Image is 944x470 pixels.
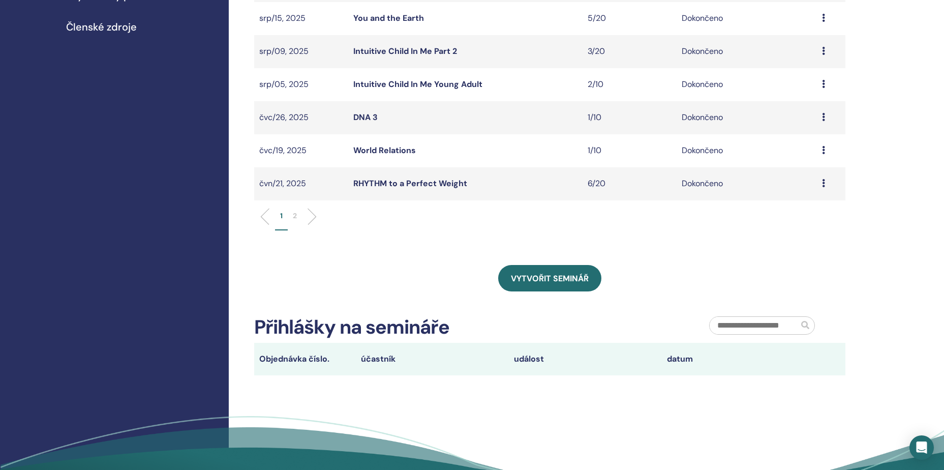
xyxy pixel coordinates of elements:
[353,79,482,90] a: Intuitive Child In Me Young Adult
[511,273,589,284] span: Vytvořit seminář
[583,134,677,167] td: 1/10
[583,101,677,134] td: 1/10
[353,178,467,189] a: RHYTHM to a Perfect Weight
[254,167,348,200] td: čvn/21, 2025
[677,134,817,167] td: Dokončeno
[583,2,677,35] td: 5/20
[254,2,348,35] td: srp/15, 2025
[677,68,817,101] td: Dokončeno
[498,265,601,291] a: Vytvořit seminář
[583,35,677,68] td: 3/20
[677,35,817,68] td: Dokončeno
[254,343,356,375] th: Objednávka číslo.
[353,112,378,123] a: DNA 3
[353,13,424,23] a: You and the Earth
[254,316,449,339] h2: Přihlášky na semináře
[356,343,509,375] th: účastník
[583,167,677,200] td: 6/20
[909,435,934,460] div: Open Intercom Messenger
[583,68,677,101] td: 2/10
[662,343,815,375] th: datum
[353,145,416,156] a: World Relations
[677,167,817,200] td: Dokončeno
[280,211,283,221] p: 1
[254,35,348,68] td: srp/09, 2025
[293,211,297,221] p: 2
[254,101,348,134] td: čvc/26, 2025
[509,343,662,375] th: událost
[254,134,348,167] td: čvc/19, 2025
[677,101,817,134] td: Dokončeno
[353,46,457,56] a: Intuitive Child In Me Part 2
[66,19,137,35] span: Členské zdroje
[254,68,348,101] td: srp/05, 2025
[677,2,817,35] td: Dokončeno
